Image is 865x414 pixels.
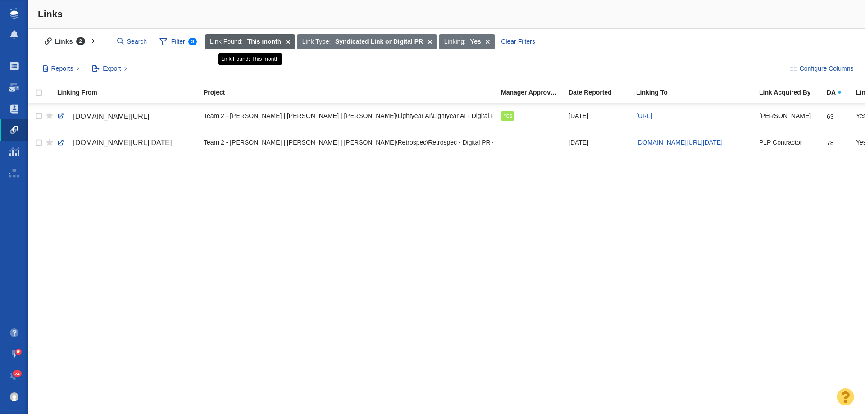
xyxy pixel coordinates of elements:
[759,138,802,146] span: P1P Contractor
[501,89,568,97] a: Manager Approved Link?
[57,109,196,124] a: [DOMAIN_NAME][URL]
[755,129,823,155] td: P1P Contractor
[827,106,834,121] div: 63
[444,37,466,46] span: Linking:
[10,392,19,401] img: c9363fb76f5993e53bff3b340d5c230a
[827,89,836,96] span: DA
[10,8,18,19] img: buzzstream_logo_iconsimple.png
[13,370,22,377] span: 24
[636,112,652,119] a: [URL]
[503,113,512,119] span: Yes
[87,61,132,77] button: Export
[51,64,73,73] span: Reports
[114,34,151,50] input: Search
[569,132,628,152] div: [DATE]
[38,61,84,77] button: Reports
[335,37,423,46] strong: Syndicated Link or Digital PR
[636,89,758,96] div: Linking To
[57,135,196,150] a: [DOMAIN_NAME][URL][DATE]
[497,103,565,129] td: Yes
[302,37,331,46] span: Link Type:
[210,37,243,46] span: Link Found:
[759,89,826,96] div: Link Acquired By
[501,89,568,96] div: Manager Approved Link?
[204,106,493,126] div: Team 2 - [PERSON_NAME] | [PERSON_NAME] | [PERSON_NAME]\Lightyear AI\Lightyear AI - Digital PR - C...
[204,132,493,152] div: Team 2 - [PERSON_NAME] | [PERSON_NAME] | [PERSON_NAME]\Retrospec\Retrospec - Digital PR - [DATE] ...
[73,139,172,146] span: [DOMAIN_NAME][URL][DATE]
[247,37,281,46] strong: This month
[470,37,481,46] strong: Yes
[755,103,823,129] td: Taylor Tomita
[496,34,540,50] div: Clear Filters
[636,139,723,146] a: [DOMAIN_NAME][URL][DATE]
[38,9,63,19] span: Links
[827,89,855,97] a: DA
[188,38,197,45] span: 3
[800,64,854,73] span: Configure Columns
[636,89,758,97] a: Linking To
[57,89,203,97] a: Linking From
[204,89,500,96] div: Project
[57,89,203,96] div: Linking From
[759,112,811,120] span: [PERSON_NAME]
[785,61,859,77] button: Configure Columns
[759,89,826,97] a: Link Acquired By
[827,132,834,147] div: 78
[569,106,628,126] div: [DATE]
[218,53,282,64] div: Link Found: This month
[569,89,635,96] div: Date Reported
[103,64,121,73] span: Export
[155,33,202,50] span: Filter
[73,113,149,120] span: [DOMAIN_NAME][URL]
[569,89,635,97] a: Date Reported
